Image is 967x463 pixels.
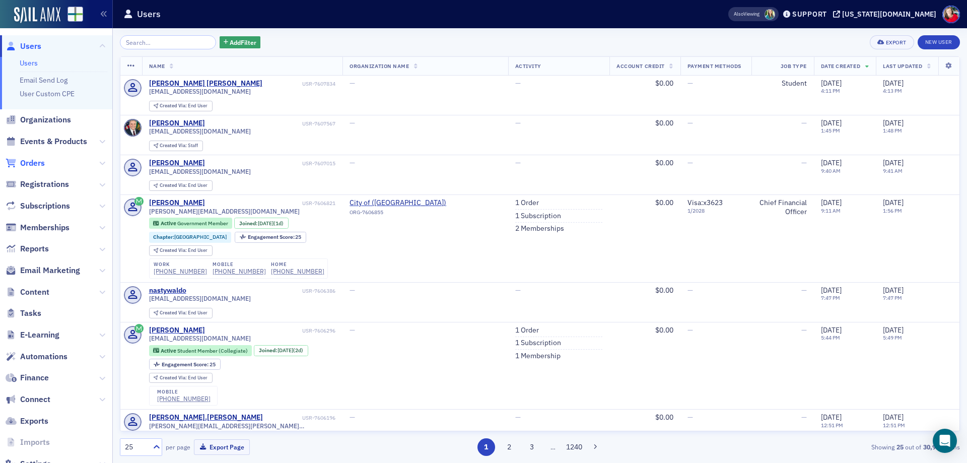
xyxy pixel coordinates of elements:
a: View Homepage [60,7,83,24]
a: Active Government Member [153,220,228,227]
div: home [271,261,324,268]
div: Showing out of items [687,442,960,451]
strong: 30,977 [921,442,944,451]
span: $0.00 [655,286,673,295]
a: nastywaldo [149,286,186,295]
a: 1 Subscription [515,339,561,348]
a: Finance [6,372,49,383]
a: Users [20,58,38,68]
div: Engagement Score: 25 [235,232,306,243]
span: Joined : [259,347,278,354]
span: Tasks [20,308,41,319]
span: [DATE] [821,158,842,167]
span: [DATE] [821,325,842,335]
span: — [515,413,521,422]
span: 1 / 2028 [687,208,744,214]
span: [DATE] [883,158,904,167]
span: Student Member (Collegiate) [177,347,248,354]
span: [DATE] [821,413,842,422]
div: Open Intercom Messenger [933,429,957,453]
span: [PERSON_NAME][EMAIL_ADDRESS][DOMAIN_NAME] [149,208,300,215]
span: City of (Birmingham) [350,199,446,208]
div: ORG-7606855 [350,209,446,219]
span: — [350,118,355,127]
div: USR-7606821 [206,200,335,207]
div: 25 [248,234,302,240]
div: Created Via: End User [149,245,213,256]
a: Email Send Log [20,76,67,85]
button: Export Page [194,439,250,455]
span: — [687,286,693,295]
button: Export [870,35,914,49]
span: — [687,79,693,88]
span: Add Filter [230,38,256,47]
a: Events & Products [6,136,87,147]
a: Memberships [6,222,70,233]
span: — [687,413,693,422]
time: 12:51 PM [883,422,905,429]
input: Search… [120,35,216,49]
span: — [801,286,807,295]
a: Imports [6,437,50,448]
div: 25 [125,442,147,452]
div: USR-7606296 [206,327,335,334]
a: [PERSON_NAME] [PERSON_NAME] [149,79,262,88]
span: Events & Products [20,136,87,147]
a: New User [918,35,960,49]
span: $0.00 [655,79,673,88]
div: Created Via: End User [149,101,213,111]
button: [US_STATE][DOMAIN_NAME] [833,11,940,18]
time: 1:56 PM [883,207,902,214]
img: SailAMX [67,7,83,22]
span: [EMAIL_ADDRESS][DOMAIN_NAME] [149,168,251,175]
span: Last Updated [883,62,922,70]
time: 4:13 PM [883,87,902,94]
a: City of ([GEOGRAPHIC_DATA]) [350,199,446,208]
a: Connect [6,394,50,405]
div: Engagement Score: 25 [149,359,221,370]
span: Chapter : [153,233,174,240]
time: 9:41 AM [883,167,903,174]
span: Date Created [821,62,860,70]
span: — [687,158,693,167]
span: $0.00 [655,118,673,127]
a: [PERSON_NAME] [149,326,205,335]
span: Job Type [781,62,807,70]
a: [PERSON_NAME] [149,119,205,128]
div: Joined: 2025-09-02 00:00:00 [234,218,289,229]
span: [EMAIL_ADDRESS][DOMAIN_NAME] [149,295,251,302]
div: Student [758,79,807,88]
span: [DATE] [821,79,842,88]
div: mobile [213,261,266,268]
span: — [350,286,355,295]
div: Created Via: Staff [149,141,203,151]
span: $0.00 [655,158,673,167]
span: Content [20,287,49,298]
img: SailAMX [14,7,60,23]
div: 25 [162,362,216,367]
a: 2 Memberships [515,224,564,233]
a: 1 Membership [515,352,561,361]
span: [DATE] [883,286,904,295]
div: [PERSON_NAME] [149,199,205,208]
div: [PERSON_NAME] [149,159,205,168]
span: — [515,118,521,127]
time: 9:40 AM [821,167,841,174]
span: $0.00 [655,325,673,335]
div: (1d) [258,220,284,227]
span: … [546,442,560,451]
span: Profile [942,6,960,23]
span: — [515,158,521,167]
span: Finance [20,372,49,383]
a: [PHONE_NUMBER] [154,268,207,275]
h1: Users [137,8,161,20]
div: Staff [160,143,198,149]
span: [DATE] [821,286,842,295]
div: End User [160,103,208,109]
span: Active [161,220,177,227]
span: Automations [20,351,67,362]
a: 1 Order [515,199,539,208]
